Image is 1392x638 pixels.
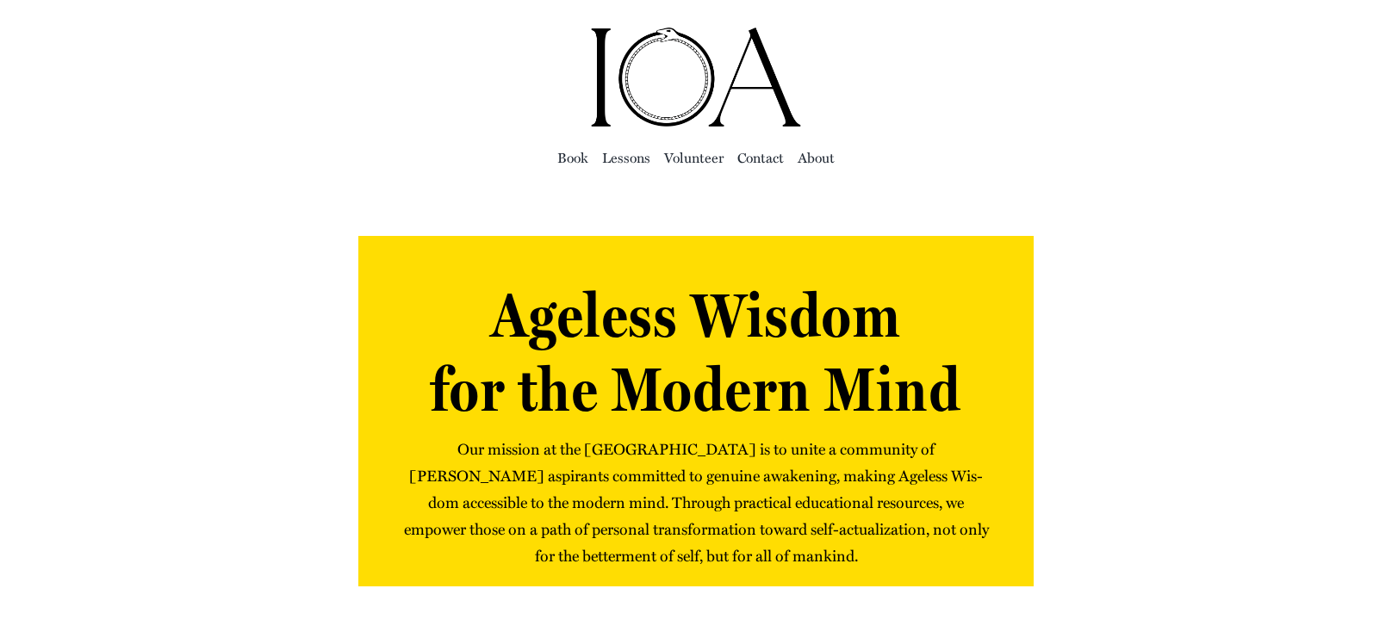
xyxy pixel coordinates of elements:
a: Lessons [602,146,650,170]
a: Vol­un­teer [664,146,724,170]
a: About [798,146,835,170]
img: Institute of Awakening [588,26,804,129]
a: Con­tact [737,146,784,170]
p: Our mis­sion at the [GEOGRAPHIC_DATA] is to unite a com­mu­ni­ty of [PERSON_NAME] aspi­rants com­... [401,436,991,569]
a: Book [557,146,588,170]
h1: Ageless Wisdom for the Modern Mind [401,278,991,427]
nav: Main [179,129,1213,184]
a: ioa-logo [588,22,804,45]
